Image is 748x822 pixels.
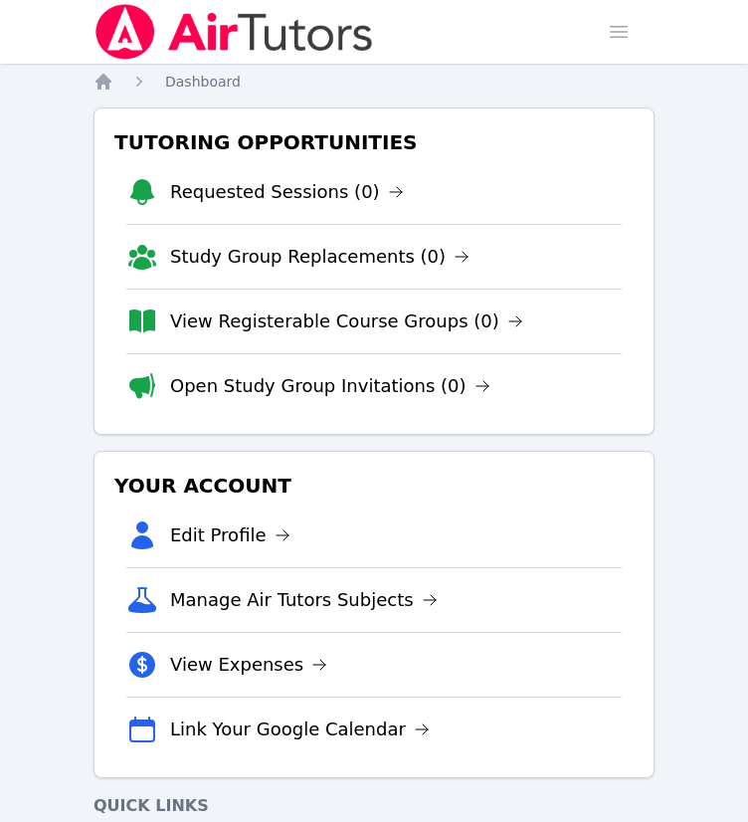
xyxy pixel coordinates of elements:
a: View Expenses [170,651,327,679]
h4: Quick Links [93,794,654,818]
a: Open Study Group Invitations (0) [170,372,490,400]
a: Edit Profile [170,521,290,549]
h3: Your Account [110,468,638,504]
a: Manage Air Tutors Subjects [170,586,438,614]
h3: Tutoring Opportunities [110,124,638,160]
a: Study Group Replacements (0) [170,243,469,271]
a: View Registerable Course Groups (0) [170,308,523,335]
a: Dashboard [165,72,241,92]
img: Air Tutors [93,4,375,60]
a: Link Your Google Calendar [170,716,430,743]
nav: Breadcrumb [93,72,654,92]
span: Dashboard [165,74,241,90]
a: Requested Sessions (0) [170,178,404,206]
